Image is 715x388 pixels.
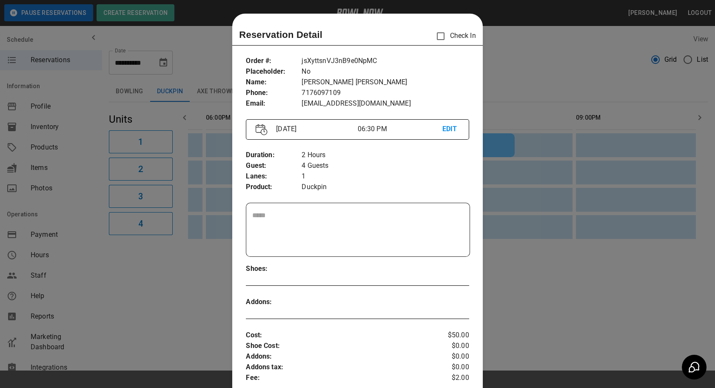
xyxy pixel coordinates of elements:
p: Order # : [246,56,302,66]
p: Addons : [246,297,302,308]
p: Lanes : [246,171,302,182]
p: EDIT [442,124,459,135]
p: No [302,66,469,77]
p: [EMAIL_ADDRESS][DOMAIN_NAME] [302,98,469,109]
p: [PERSON_NAME] [PERSON_NAME] [302,77,469,88]
p: Product : [246,182,302,193]
p: Phone : [246,88,302,98]
p: Addons tax : [246,362,432,373]
p: $50.00 [432,330,469,341]
p: Reservation Detail [239,28,322,42]
p: Email : [246,98,302,109]
p: 2 Hours [302,150,469,161]
p: Check In [432,27,476,45]
p: Duckpin [302,182,469,193]
p: Addons : [246,351,432,362]
img: Vector [256,124,268,135]
p: 06:30 PM [357,124,442,134]
p: $0.00 [432,341,469,351]
p: Duration : [246,150,302,161]
p: Name : [246,77,302,88]
p: Placeholder : [246,66,302,77]
p: Cost : [246,330,432,341]
p: $0.00 [432,351,469,362]
p: [DATE] [273,124,357,134]
p: Shoes : [246,264,302,274]
p: 1 [302,171,469,182]
p: Shoe Cost : [246,341,432,351]
p: 7176097109 [302,88,469,98]
p: $2.00 [432,373,469,383]
p: $0.00 [432,362,469,373]
p: Guest : [246,161,302,171]
p: jsXyttsnVJ3nB9e0NpMC [302,56,469,66]
p: 4 Guests [302,161,469,171]
p: Fee : [246,373,432,383]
